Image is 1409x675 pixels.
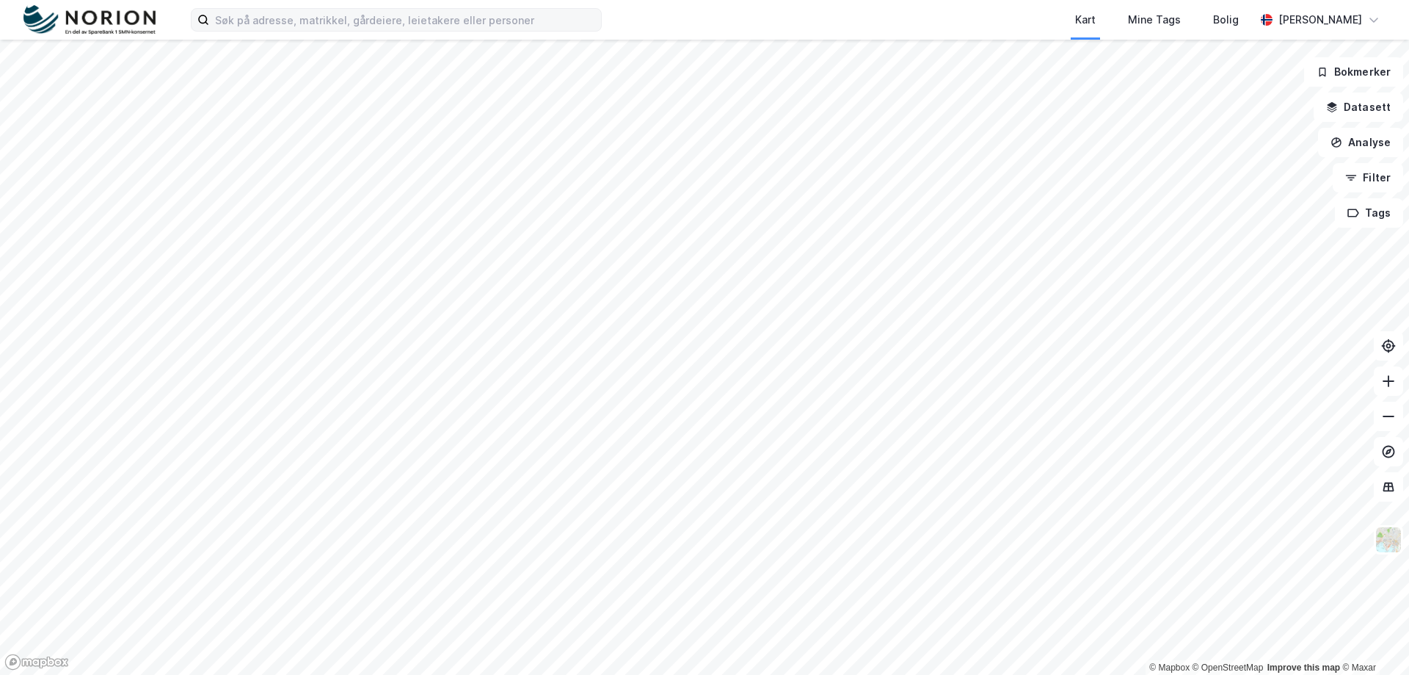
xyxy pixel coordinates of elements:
[1149,663,1190,673] a: Mapbox
[1336,604,1409,675] div: Kontrollprogram for chat
[209,9,601,31] input: Søk på adresse, matrikkel, gårdeiere, leietakere eller personer
[1336,604,1409,675] iframe: Chat Widget
[1335,198,1403,228] button: Tags
[1318,128,1403,157] button: Analyse
[1375,526,1402,554] img: Z
[1213,11,1239,29] div: Bolig
[1314,93,1403,122] button: Datasett
[23,5,156,35] img: norion-logo.80e7a08dc31c2e691866.png
[1193,663,1264,673] a: OpenStreetMap
[1304,57,1403,87] button: Bokmerker
[1128,11,1181,29] div: Mine Tags
[1333,163,1403,192] button: Filter
[1278,11,1362,29] div: [PERSON_NAME]
[1075,11,1096,29] div: Kart
[1267,663,1340,673] a: Improve this map
[4,654,69,671] a: Mapbox homepage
